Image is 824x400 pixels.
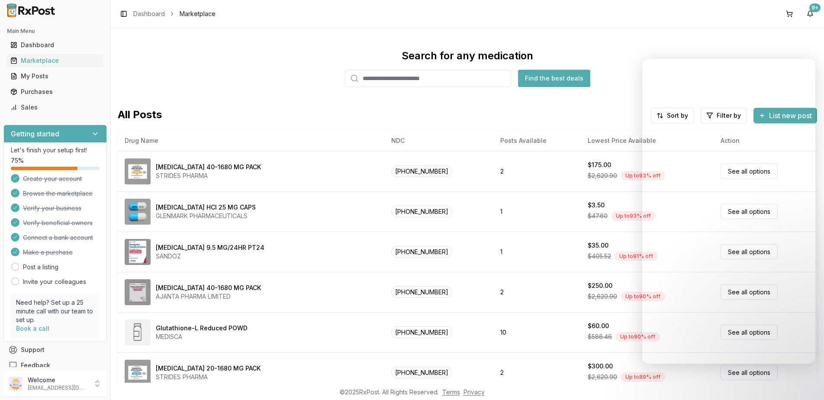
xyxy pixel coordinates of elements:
img: Omeprazole-Sodium Bicarbonate 40-1680 MG PACK [125,279,151,305]
span: All Posts [118,108,162,123]
p: [EMAIL_ADDRESS][DOMAIN_NAME] [28,384,88,391]
button: Marketplace [3,54,107,68]
span: [PHONE_NUMBER] [391,246,452,258]
div: Marketplace [10,56,100,65]
span: $2,620.90 [588,171,617,180]
div: $35.00 [588,241,608,250]
span: $405.52 [588,252,611,261]
td: 2 [493,272,581,312]
a: Post a listing [23,263,58,271]
div: MEDISCA [156,332,248,341]
div: AJANTA PHARMA LIMITED [156,292,261,301]
div: $60.00 [588,322,609,330]
div: Up to 93 % off [611,211,656,221]
span: $2,620.90 [588,373,617,381]
img: Glutathione-L Reduced POWD [125,319,151,345]
a: My Posts [7,68,103,84]
h2: Main Menu [7,28,103,35]
div: STRIDES PHARMA [156,171,261,180]
div: [MEDICAL_DATA] 40-1680 MG PACK [156,284,261,292]
div: Purchases [10,87,100,96]
a: Marketplace [7,53,103,68]
h3: Getting started [11,129,59,139]
span: [PHONE_NUMBER] [391,367,452,378]
div: Up to 90 % off [615,332,660,342]
div: Up to 91 % off [615,252,658,261]
div: [MEDICAL_DATA] 20-1680 MG PACK [156,364,261,373]
a: Dashboard [133,10,165,18]
img: Omeprazole-Sodium Bicarbonate 20-1680 MG PACK [125,360,151,386]
p: Need help? Set up a 25 minute call with our team to set up. [16,298,94,324]
div: Dashboard [10,41,100,49]
img: Rivastigmine 9.5 MG/24HR PT24 [125,239,151,265]
span: Browse the marketplace [23,189,93,198]
div: Sales [10,103,100,112]
span: $47.60 [588,212,608,220]
td: 10 [493,312,581,352]
td: 1 [493,232,581,272]
div: Up to 93 % off [621,171,665,181]
p: Let's finish your setup first! [11,146,100,155]
img: Omeprazole-Sodium Bicarbonate 40-1680 MG PACK [125,158,151,184]
span: Verify beneficial owners [23,219,93,227]
nav: breadcrumb [133,10,216,18]
span: Verify your business [23,204,81,213]
div: $250.00 [588,281,612,290]
span: [PHONE_NUMBER] [391,165,452,177]
td: 1 [493,191,581,232]
span: Make a purchase [23,248,73,257]
a: Privacy [463,388,485,396]
img: RxPost Logo [3,3,59,17]
span: $2,620.90 [588,292,617,301]
button: Purchases [3,85,107,99]
div: My Posts [10,72,100,81]
a: Book a call [16,325,49,332]
div: SANDOZ [156,252,264,261]
span: [PHONE_NUMBER] [391,286,452,298]
div: Up to 89 % off [621,372,665,382]
a: See all options [721,365,778,380]
div: [MEDICAL_DATA] 9.5 MG/24HR PT24 [156,243,264,252]
td: 2 [493,151,581,191]
button: Feedback [3,358,107,373]
span: Connect a bank account [23,233,93,242]
span: $586.46 [588,332,612,341]
div: Search for any medication [402,49,533,63]
a: Dashboard [7,37,103,53]
span: 75 % [11,156,24,165]
div: $175.00 [588,161,611,169]
div: [MEDICAL_DATA] HCl 25 MG CAPS [156,203,256,212]
span: Create your account [23,174,82,183]
th: Lowest Price Available [581,130,714,151]
th: Drug Name [118,130,384,151]
th: NDC [384,130,493,151]
div: [MEDICAL_DATA] 40-1680 MG PACK [156,163,261,171]
th: Posts Available [493,130,581,151]
span: [PHONE_NUMBER] [391,326,452,338]
iframe: Intercom live chat [795,371,815,391]
a: Invite your colleagues [23,277,86,286]
button: Sales [3,100,107,114]
div: Up to 90 % off [621,292,665,301]
span: Feedback [21,361,50,370]
td: 2 [493,352,581,393]
p: Welcome [28,376,88,384]
div: Glutathione-L Reduced POWD [156,324,248,332]
button: Find the best deals [518,70,590,87]
iframe: Intercom live chat [642,59,815,364]
button: Support [3,342,107,358]
button: My Posts [3,69,107,83]
span: [PHONE_NUMBER] [391,206,452,217]
button: 9+ [803,7,817,21]
div: $3.50 [588,201,605,210]
img: Atomoxetine HCl 25 MG CAPS [125,199,151,225]
button: Dashboard [3,38,107,52]
a: Sales [7,100,103,115]
div: 9+ [809,3,821,12]
img: User avatar [9,377,23,390]
div: GLENMARK PHARMACEUTICALS [156,212,256,220]
a: Purchases [7,84,103,100]
div: $300.00 [588,362,613,371]
a: Terms [442,388,460,396]
div: STRIDES PHARMA [156,373,261,381]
